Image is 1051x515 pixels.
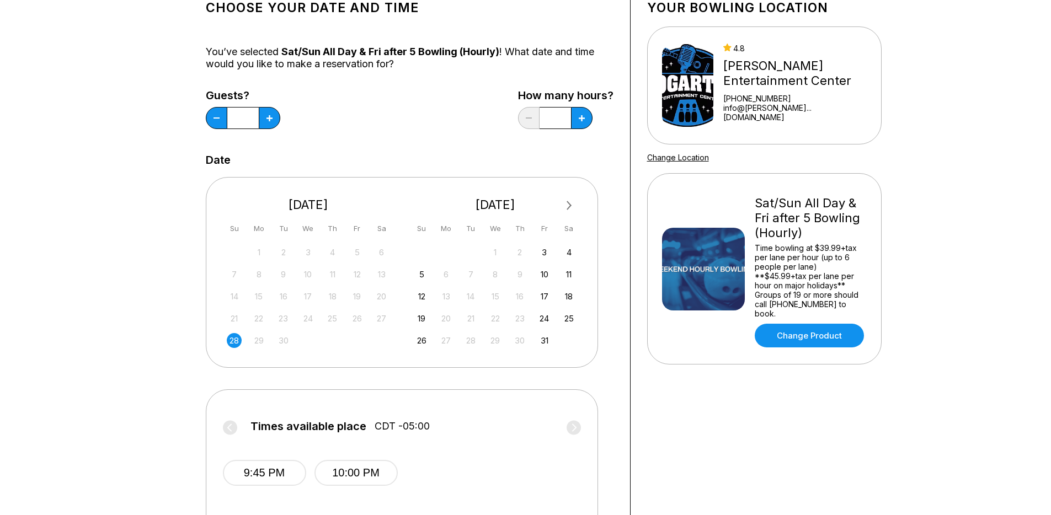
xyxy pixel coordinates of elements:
div: Not available Thursday, October 2nd, 2025 [513,245,527,260]
div: Not available Saturday, September 6th, 2025 [374,245,389,260]
div: Not available Wednesday, October 29th, 2025 [488,333,503,348]
div: Not available Thursday, September 11th, 2025 [325,267,340,282]
div: Sa [374,221,389,236]
div: [PERSON_NAME] Entertainment Center [723,58,867,88]
div: Not available Sunday, September 21st, 2025 [227,311,242,326]
div: Sa [562,221,577,236]
div: Not available Tuesday, October 7th, 2025 [463,267,478,282]
div: Not available Monday, September 8th, 2025 [252,267,266,282]
div: 4.8 [723,44,867,53]
div: Time bowling at $39.99+tax per lane per hour (up to 6 people per lane) **$45.99+tax per lane per ... [755,243,867,318]
div: Not available Thursday, October 16th, 2025 [513,289,527,304]
div: Not available Wednesday, October 22nd, 2025 [488,311,503,326]
div: Not available Friday, September 19th, 2025 [350,289,365,304]
div: Not available Tuesday, September 16th, 2025 [276,289,291,304]
div: Not available Tuesday, September 2nd, 2025 [276,245,291,260]
div: We [488,221,503,236]
div: Not available Sunday, September 14th, 2025 [227,289,242,304]
div: Th [513,221,527,236]
div: Not available Thursday, September 18th, 2025 [325,289,340,304]
span: Times available place [250,420,366,432]
div: Not available Saturday, September 13th, 2025 [374,267,389,282]
div: Not available Wednesday, September 3rd, 2025 [301,245,316,260]
img: Sat/Sun All Day & Fri after 5 Bowling (Hourly) [662,228,745,310]
div: Not available Thursday, September 25th, 2025 [325,311,340,326]
div: month 2025-09 [226,244,391,348]
div: Choose Saturday, October 18th, 2025 [562,289,577,304]
div: Choose Sunday, October 5th, 2025 [414,267,429,282]
div: Choose Saturday, October 11th, 2025 [562,267,577,282]
div: Not available Tuesday, October 14th, 2025 [463,289,478,304]
div: Not available Friday, September 5th, 2025 [350,245,365,260]
button: 10:00 PM [314,460,398,486]
div: Choose Friday, October 10th, 2025 [537,267,552,282]
div: Fr [350,221,365,236]
div: Not available Wednesday, September 17th, 2025 [301,289,316,304]
div: Choose Friday, October 24th, 2025 [537,311,552,326]
div: Not available Saturday, September 27th, 2025 [374,311,389,326]
div: Not available Wednesday, September 10th, 2025 [301,267,316,282]
div: Not available Tuesday, September 9th, 2025 [276,267,291,282]
div: Tu [463,221,478,236]
div: Fr [537,221,552,236]
div: Choose Saturday, October 25th, 2025 [562,311,577,326]
div: Choose Sunday, October 12th, 2025 [414,289,429,304]
div: We [301,221,316,236]
button: Next Month [561,197,578,214]
div: Choose Saturday, October 4th, 2025 [562,245,577,260]
div: Not available Tuesday, October 21st, 2025 [463,311,478,326]
div: [DATE] [410,197,581,212]
div: Choose Sunday, October 26th, 2025 [414,333,429,348]
div: Not available Friday, September 26th, 2025 [350,311,365,326]
span: CDT -05:00 [375,420,430,432]
div: Mo [439,221,454,236]
div: [DATE] [223,197,394,212]
div: [PHONE_NUMBER] [723,94,867,103]
div: Not available Tuesday, September 30th, 2025 [276,333,291,348]
div: Choose Friday, October 3rd, 2025 [537,245,552,260]
div: Choose Friday, October 17th, 2025 [537,289,552,304]
div: Sat/Sun All Day & Fri after 5 Bowling (Hourly) [755,196,867,240]
div: Not available Thursday, October 23rd, 2025 [513,311,527,326]
div: month 2025-10 [413,244,578,348]
a: Change Location [647,153,709,162]
div: Not available Thursday, September 4th, 2025 [325,245,340,260]
div: Not available Monday, September 22nd, 2025 [252,311,266,326]
button: 9:45 PM [223,460,306,486]
img: Bogart's Entertainment Center [662,44,713,127]
div: Not available Wednesday, October 15th, 2025 [488,289,503,304]
div: Not available Monday, September 1st, 2025 [252,245,266,260]
div: Choose Friday, October 31st, 2025 [537,333,552,348]
div: Not available Thursday, October 30th, 2025 [513,333,527,348]
div: Not available Monday, September 15th, 2025 [252,289,266,304]
div: Not available Monday, October 27th, 2025 [439,333,454,348]
div: Not available Friday, September 12th, 2025 [350,267,365,282]
div: You’ve selected ! What date and time would you like to make a reservation for? [206,46,613,70]
div: Tu [276,221,291,236]
a: info@[PERSON_NAME]...[DOMAIN_NAME] [723,103,867,122]
div: Not available Monday, September 29th, 2025 [252,333,266,348]
label: Date [206,154,231,166]
div: Not available Wednesday, September 24th, 2025 [301,311,316,326]
div: Not available Monday, October 20th, 2025 [439,311,454,326]
div: Not available Monday, October 13th, 2025 [439,289,454,304]
div: Su [414,221,429,236]
div: Not available Tuesday, September 23rd, 2025 [276,311,291,326]
div: Not available Sunday, September 7th, 2025 [227,267,242,282]
div: Su [227,221,242,236]
a: Change Product [755,324,864,347]
label: How many hours? [518,89,613,101]
div: Not available Wednesday, October 8th, 2025 [488,267,503,282]
label: Guests? [206,89,280,101]
div: Choose Sunday, September 28th, 2025 [227,333,242,348]
div: Choose Sunday, October 19th, 2025 [414,311,429,326]
div: Th [325,221,340,236]
div: Not available Wednesday, October 1st, 2025 [488,245,503,260]
div: Not available Monday, October 6th, 2025 [439,267,454,282]
div: Not available Tuesday, October 28th, 2025 [463,333,478,348]
span: Sat/Sun All Day & Fri after 5 Bowling (Hourly) [281,46,499,57]
div: Not available Saturday, September 20th, 2025 [374,289,389,304]
div: Not available Thursday, October 9th, 2025 [513,267,527,282]
div: Mo [252,221,266,236]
